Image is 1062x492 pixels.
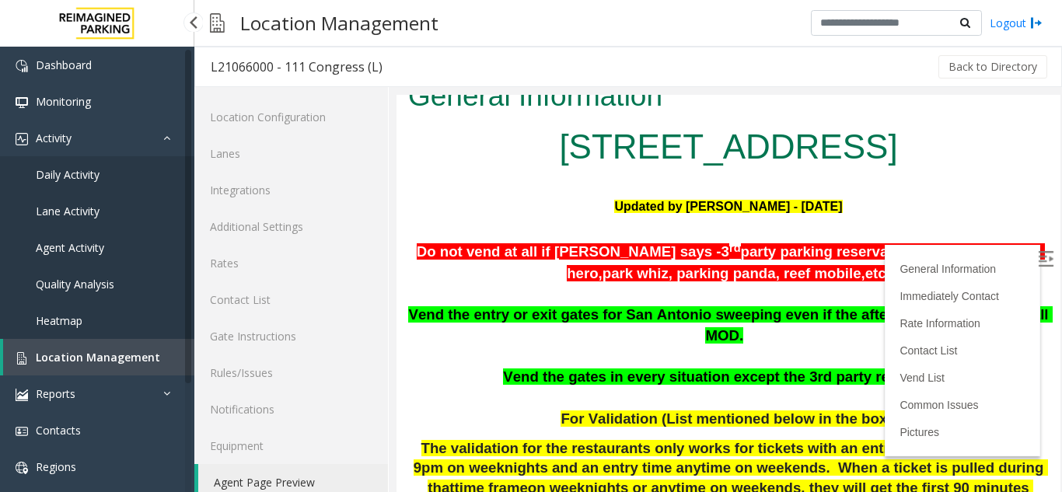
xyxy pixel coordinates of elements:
[36,167,100,182] span: Daily Activity
[503,304,582,316] a: Common Issues
[194,391,388,427] a: Notifications
[36,94,91,109] span: Monitoring
[325,148,333,165] span: 3
[36,58,92,72] span: Dashboard
[36,204,100,218] span: Lane Activity
[17,345,652,401] span: The validation for the restaurants only works for tickets with an entry time between 6pm - 9pm on...
[36,240,104,255] span: Agent Activity
[503,249,561,262] a: Contact List
[211,57,383,77] div: L21066000 - 111 Congress (L)
[170,148,648,187] span: spot hero
[19,385,637,421] span: on weeknights or anytime on weekends, they will get the first 90 minutes (about 1 and a half hour...
[16,133,28,145] img: 'icon'
[272,170,469,187] span: , parking panda, reef mobile,
[194,99,388,135] a: Location Configuration
[16,425,28,438] img: 'icon'
[16,462,28,474] img: 'icon'
[36,423,81,438] span: Contacts
[36,459,76,474] span: Regions
[194,354,388,391] a: Rules/Issues
[107,274,557,290] b: Vend the gates in every situation except the 3rd party reservation
[469,170,490,187] span: etc
[194,135,388,172] a: Lanes
[1030,15,1043,31] img: logout
[344,148,613,165] span: party parking reservation sites such as
[990,15,1043,31] a: Logout
[16,96,28,109] img: 'icon'
[938,55,1047,79] button: Back to Directory
[20,148,325,165] span: Do not vend at all if [PERSON_NAME] says -
[210,4,225,42] img: pageIcon
[36,386,75,401] span: Reports
[36,350,160,365] span: Location Management
[164,316,495,332] span: For Validation (List mentioned below in the box)
[218,105,445,118] font: Updated by [PERSON_NAME] - [DATE]
[333,147,344,159] span: rd
[194,245,388,281] a: Rates
[194,427,388,464] a: Equipment
[194,318,388,354] a: Gate Instructions
[36,313,82,328] span: Heatmap
[16,60,28,72] img: 'icon'
[194,172,388,208] a: Integrations
[202,170,206,187] span: ,
[3,339,194,375] a: Location Management
[16,389,28,401] img: 'icon'
[232,4,446,42] h3: Location Management
[641,156,657,172] img: Open/Close Sidebar Menu
[16,352,28,365] img: 'icon'
[162,33,501,71] a: [STREET_ADDRESS]
[206,170,272,187] span: park whiz
[36,131,72,145] span: Activity
[503,222,584,235] a: Rate Information
[12,211,655,249] span: Vend the entry or exit gates for San Antonio sweeping even if the after hours. No need to call MOD.
[36,277,114,291] span: Quality Analysis
[503,277,548,289] a: Vend List
[503,168,599,180] a: General Information
[58,385,131,401] span: time frame
[503,195,603,208] a: Immediately Contact
[194,208,388,245] a: Additional Settings
[194,281,388,318] a: Contact List
[503,331,543,344] a: Pictures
